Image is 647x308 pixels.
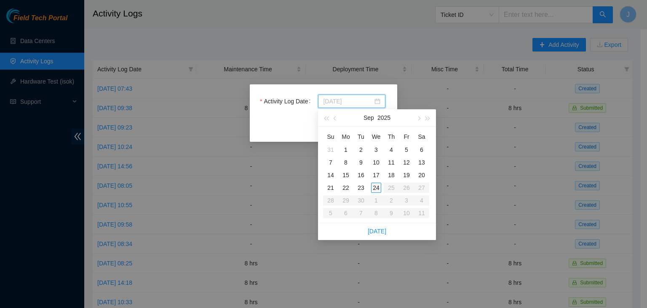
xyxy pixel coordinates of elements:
div: 9 [356,157,366,168]
td: 2025-09-21 [323,181,338,194]
td: 2025-09-17 [369,169,384,181]
td: 2025-09-11 [384,156,399,169]
div: 15 [341,170,351,180]
td: 2025-09-24 [369,181,384,194]
th: Th [384,130,399,143]
td: 2025-09-12 [399,156,414,169]
div: 24 [371,183,381,193]
div: 16 [356,170,366,180]
td: 2025-09-22 [338,181,353,194]
a: [DATE] [368,228,386,235]
label: Activity Log Date [260,95,314,108]
div: 1 [341,145,351,155]
div: 21 [326,183,336,193]
td: 2025-09-19 [399,169,414,181]
td: 2025-09-04 [384,143,399,156]
input: Activity Log Date [323,97,373,106]
div: 10 [371,157,381,168]
div: 17 [371,170,381,180]
div: 3 [371,145,381,155]
div: 19 [401,170,412,180]
th: We [369,130,384,143]
th: Su [323,130,338,143]
div: 2 [356,145,366,155]
td: 2025-09-18 [384,169,399,181]
div: 5 [401,145,412,155]
div: 23 [356,183,366,193]
td: 2025-09-02 [353,143,369,156]
div: 20 [417,170,427,180]
td: 2025-09-08 [338,156,353,169]
td: 2025-09-05 [399,143,414,156]
div: 12 [401,157,412,168]
td: 2025-09-10 [369,156,384,169]
div: 7 [326,157,336,168]
div: 22 [341,183,351,193]
td: 2025-09-09 [353,156,369,169]
td: 2025-09-13 [414,156,429,169]
div: 31 [326,145,336,155]
td: 2025-08-31 [323,143,338,156]
td: 2025-09-20 [414,169,429,181]
div: 11 [386,157,396,168]
button: 2025 [377,109,390,126]
td: 2025-09-03 [369,143,384,156]
th: Sa [414,130,429,143]
td: 2025-09-15 [338,169,353,181]
td: 2025-09-07 [323,156,338,169]
th: Tu [353,130,369,143]
div: 4 [386,145,396,155]
div: 8 [341,157,351,168]
th: Mo [338,130,353,143]
td: 2025-09-14 [323,169,338,181]
button: Sep [364,109,374,126]
div: 18 [386,170,396,180]
td: 2025-09-06 [414,143,429,156]
div: 13 [417,157,427,168]
td: 2025-09-01 [338,143,353,156]
div: 6 [417,145,427,155]
td: 2025-09-23 [353,181,369,194]
td: 2025-09-16 [353,169,369,181]
div: 14 [326,170,336,180]
th: Fr [399,130,414,143]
